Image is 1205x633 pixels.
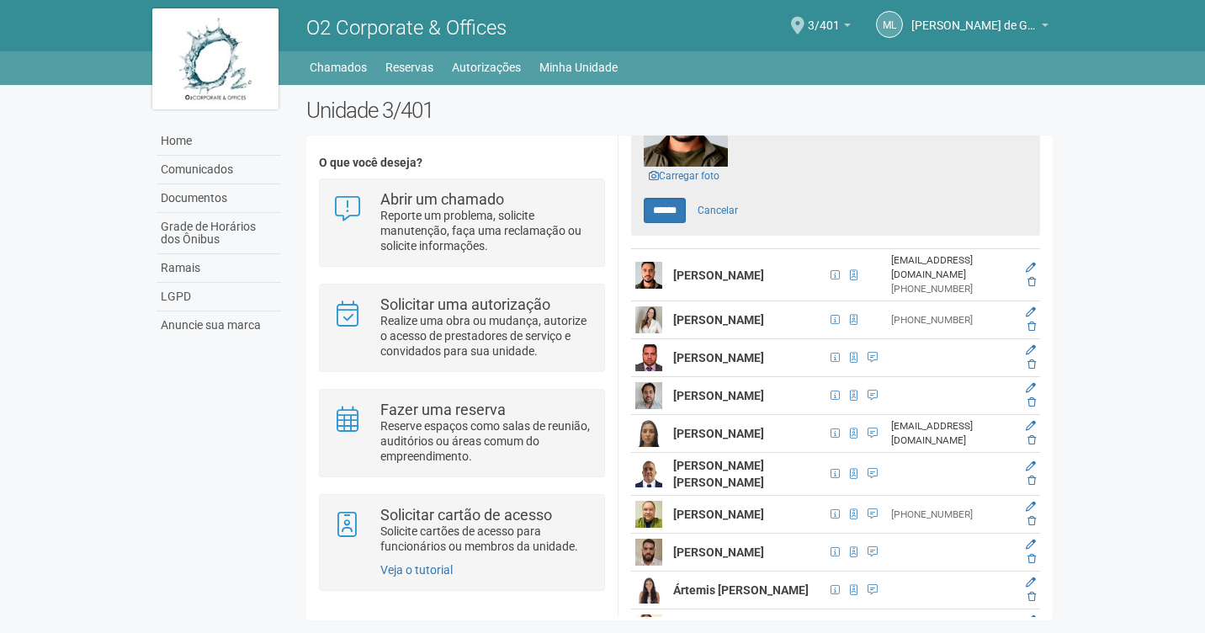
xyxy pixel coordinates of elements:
[380,506,552,524] strong: Solicitar cartão de acesso
[380,295,550,313] strong: Solicitar uma autorização
[380,313,592,359] p: Realize uma obra ou mudança, autorize o acesso de prestadores de serviço e convidados para sua un...
[635,420,662,447] img: user.png
[157,283,281,311] a: LGPD
[673,313,764,327] strong: [PERSON_NAME]
[1027,321,1036,332] a: Excluir membro
[635,539,662,566] img: user.png
[635,501,662,528] img: user.png
[152,8,279,109] img: logo.jpg
[332,192,591,253] a: Abrir um chamado Reporte um problema, solicite manutenção, faça uma reclamação ou solicite inform...
[1027,359,1036,370] a: Excluir membro
[319,157,604,169] h4: O que você deseja?
[673,583,809,597] strong: Ártemis [PERSON_NAME]
[1027,434,1036,446] a: Excluir membro
[635,577,662,604] img: user.png
[673,545,764,559] strong: [PERSON_NAME]
[1026,460,1036,472] a: Editar membro
[876,11,903,38] a: ML
[1027,553,1036,565] a: Excluir membro
[1027,276,1036,288] a: Excluir membro
[452,56,521,79] a: Autorizações
[635,306,662,333] img: user.png
[380,563,453,577] a: Veja o tutorial
[635,262,662,289] img: user.png
[891,253,1014,282] div: [EMAIL_ADDRESS][DOMAIN_NAME]
[1026,539,1036,551] a: Editar membro
[306,98,1053,123] h2: Unidade 3/401
[891,313,1014,327] div: [PHONE_NUMBER]
[673,269,764,282] strong: [PERSON_NAME]
[380,190,504,208] strong: Abrir um chamado
[1027,475,1036,487] a: Excluir membro
[1027,591,1036,603] a: Excluir membro
[673,389,764,402] strong: [PERSON_NAME]
[157,156,281,184] a: Comunicados
[1026,344,1036,356] a: Editar membro
[635,460,662,487] img: user.png
[911,21,1048,35] a: [PERSON_NAME] de Gondra
[1026,420,1036,432] a: Editar membro
[644,167,725,185] a: Carregar foto
[1027,515,1036,527] a: Excluir membro
[310,56,367,79] a: Chamados
[332,297,591,359] a: Solicitar uma autorização Realize uma obra ou mudança, autorize o acesso de prestadores de serviç...
[688,198,747,223] a: Cancelar
[1026,306,1036,318] a: Editar membro
[808,21,851,35] a: 3/401
[635,344,662,371] img: user.png
[380,418,592,464] p: Reserve espaços como salas de reunião, auditórios ou áreas comum do empreendimento.
[306,16,507,40] span: O2 Corporate & Offices
[673,459,764,489] strong: [PERSON_NAME] [PERSON_NAME]
[380,524,592,554] p: Solicite cartões de acesso para funcionários ou membros da unidade.
[157,311,281,339] a: Anuncie sua marca
[539,56,618,79] a: Minha Unidade
[157,213,281,254] a: Grade de Horários dos Ônibus
[157,254,281,283] a: Ramais
[157,184,281,213] a: Documentos
[380,208,592,253] p: Reporte um problema, solicite manutenção, faça uma reclamação ou solicite informações.
[385,56,433,79] a: Reservas
[1026,262,1036,274] a: Editar membro
[673,351,764,364] strong: [PERSON_NAME]
[1026,577,1036,588] a: Editar membro
[1027,396,1036,408] a: Excluir membro
[1026,382,1036,394] a: Editar membro
[380,401,506,418] strong: Fazer uma reserva
[673,427,764,440] strong: [PERSON_NAME]
[891,508,1014,522] div: [PHONE_NUMBER]
[332,508,591,554] a: Solicitar cartão de acesso Solicite cartões de acesso para funcionários ou membros da unidade.
[1026,614,1036,626] a: Editar membro
[808,3,840,32] span: 3/401
[911,3,1038,32] span: Michele Lima de Gondra
[891,419,1014,448] div: [EMAIL_ADDRESS][DOMAIN_NAME]
[1026,501,1036,513] a: Editar membro
[635,382,662,409] img: user.png
[891,282,1014,296] div: [PHONE_NUMBER]
[157,127,281,156] a: Home
[673,508,764,521] strong: [PERSON_NAME]
[332,402,591,464] a: Fazer uma reserva Reserve espaços como salas de reunião, auditórios ou áreas comum do empreendime...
